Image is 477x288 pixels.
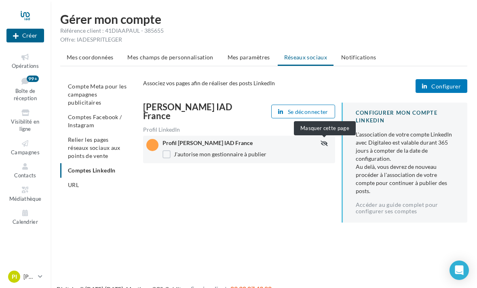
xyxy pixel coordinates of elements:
[60,36,467,44] div: Offre: IADESPRITLEGER
[6,107,44,134] a: Visibilité en ligne
[6,74,44,103] a: Boîte de réception99+
[228,54,270,61] span: Mes paramètres
[450,261,469,280] div: Open Intercom Messenger
[6,29,44,42] div: Nouvelle campagne
[6,51,44,71] a: Opérations
[6,160,44,180] a: Contacts
[356,109,454,124] div: CONFIGURER MON COMPTE LINKEDIN
[12,273,17,281] span: PI
[356,202,454,214] a: Accéder au guide complet pour configurer ses comptes
[6,29,44,42] button: Créer
[60,13,467,25] h1: Gérer mon compte
[67,54,113,61] span: Mes coordonnées
[127,54,213,61] span: Mes champs de personnalisation
[11,149,40,156] span: Campagnes
[60,27,467,35] div: Référence client : 41DIAAPAUL - 385655
[341,54,376,61] span: Notifications
[11,118,39,132] span: Visibilité en ligne
[6,269,44,284] a: PI [PERSON_NAME]
[68,114,122,128] span: Comptes Facebook / Instagram
[6,137,44,157] a: Campagnes
[68,136,120,159] span: Relier les pages réseaux sociaux aux points de vente
[14,88,37,102] span: Boîte de réception
[143,80,275,86] span: Associez vos pages afin de réaliser des posts LinkedIn
[416,79,467,93] button: Configurer
[356,130,454,195] div: L'association de votre compte LinkedIn avec Digitaleo est valable durant 365 jours à compter de l...
[294,121,356,135] div: Masquer cette page
[9,196,42,202] span: Médiathèque
[163,150,266,158] label: J'autorise mon gestionnaire à publier
[143,127,335,132] div: Profil LinkedIn
[6,207,44,227] a: Calendrier
[12,63,39,69] span: Opérations
[163,139,253,146] span: Profil [PERSON_NAME] IAD France
[14,172,36,179] span: Contacts
[271,105,335,118] button: Se déconnecter
[13,219,38,225] span: Calendrier
[27,76,39,82] div: 99+
[23,273,35,281] p: [PERSON_NAME]
[68,181,79,188] span: URL
[68,83,127,106] span: Compte Meta pour les campagnes publicitaires
[6,184,44,204] a: Médiathèque
[431,83,461,90] span: Configurer
[288,109,328,115] span: Se déconnecter
[143,103,236,120] div: [PERSON_NAME] IAD France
